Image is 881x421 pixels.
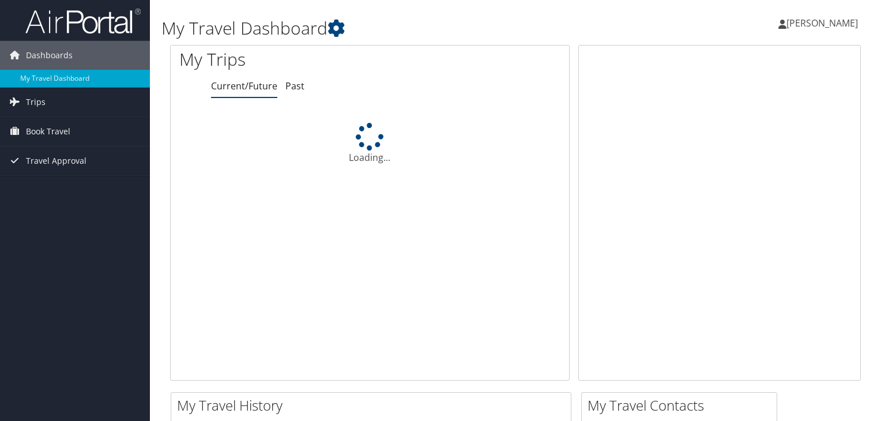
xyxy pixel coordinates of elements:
[179,47,394,72] h1: My Trips
[588,396,777,415] h2: My Travel Contacts
[26,117,70,146] span: Book Travel
[161,16,634,40] h1: My Travel Dashboard
[778,6,869,40] a: [PERSON_NAME]
[26,41,73,70] span: Dashboards
[285,80,304,92] a: Past
[26,146,86,175] span: Travel Approval
[25,7,141,35] img: airportal-logo.png
[211,80,277,92] a: Current/Future
[177,396,571,415] h2: My Travel History
[26,88,46,116] span: Trips
[171,123,569,164] div: Loading...
[786,17,858,29] span: [PERSON_NAME]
